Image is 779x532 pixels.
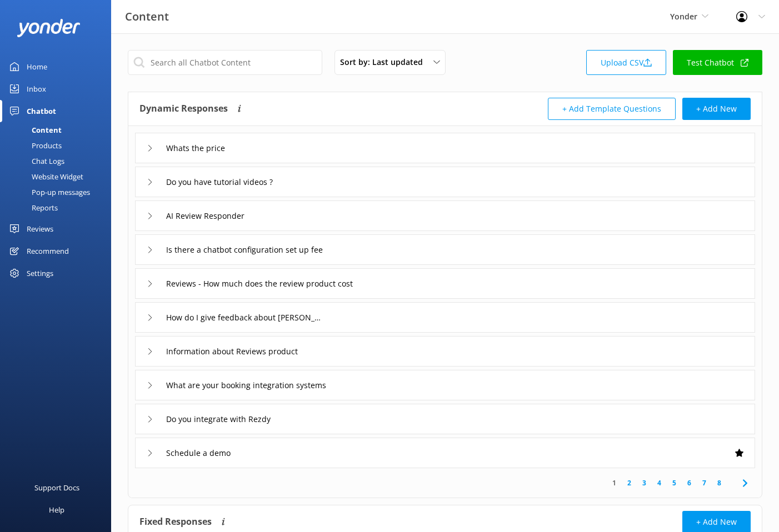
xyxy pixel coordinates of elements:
div: Chatbot [27,100,56,122]
a: Chat Logs [7,153,111,169]
a: Pop-up messages [7,184,111,200]
a: Products [7,138,111,153]
div: Recommend [27,240,69,262]
h4: Dynamic Responses [139,98,228,120]
input: Search all Chatbot Content [128,50,322,75]
div: Help [49,499,64,521]
div: Pop-up messages [7,184,90,200]
a: 4 [652,478,667,488]
img: yonder-white-logo.png [17,19,81,37]
a: 7 [697,478,712,488]
div: Inbox [27,78,46,100]
a: 8 [712,478,727,488]
a: Content [7,122,111,138]
div: Support Docs [34,476,79,499]
a: 6 [682,478,697,488]
a: 3 [637,478,652,488]
div: Website Widget [7,169,83,184]
a: Test Chatbot [673,50,762,75]
div: Chat Logs [7,153,64,169]
a: Upload CSV [586,50,666,75]
a: Website Widget [7,169,111,184]
div: Settings [27,262,53,284]
span: Yonder [670,11,697,22]
div: Products [7,138,62,153]
h3: Content [125,8,169,26]
a: Reports [7,200,111,215]
div: Content [7,122,62,138]
div: Reports [7,200,58,215]
button: + Add Template Questions [548,98,676,120]
span: Sort by: Last updated [340,56,430,68]
a: 1 [607,478,622,488]
button: + Add New [682,98,751,120]
div: Home [27,56,47,78]
div: Reviews [27,218,53,240]
a: 5 [667,478,682,488]
a: 2 [622,478,637,488]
